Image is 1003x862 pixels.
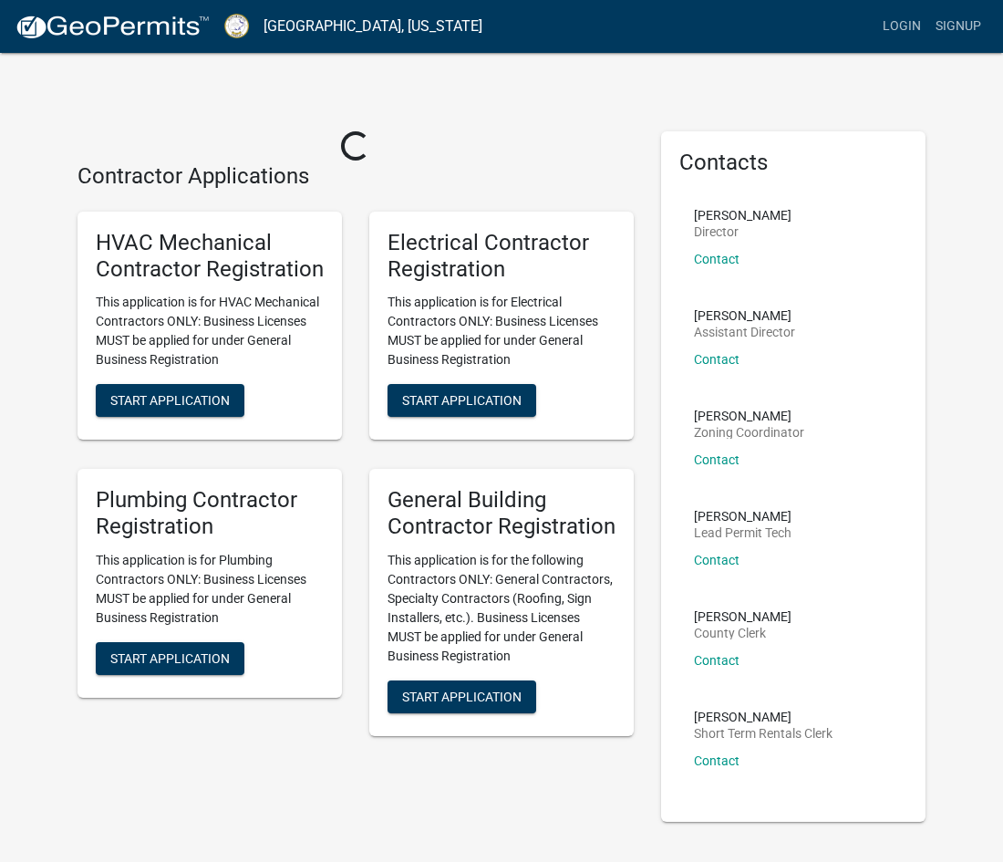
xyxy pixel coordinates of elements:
a: Login [875,9,928,44]
button: Start Application [388,384,536,417]
p: This application is for HVAC Mechanical Contractors ONLY: Business Licenses MUST be applied for u... [96,293,324,369]
p: [PERSON_NAME] [694,610,791,623]
span: Start Application [402,689,522,703]
p: [PERSON_NAME] [694,309,795,322]
p: This application is for the following Contractors ONLY: General Contractors, Specialty Contractor... [388,551,615,666]
p: Zoning Coordinator [694,426,804,439]
span: Start Application [110,393,230,408]
h5: Contacts [679,150,907,176]
h5: Electrical Contractor Registration [388,230,615,283]
p: Assistant Director [694,326,795,338]
p: Short Term Rentals Clerk [694,727,832,740]
wm-workflow-list-section: Contractor Applications [78,163,634,751]
a: [GEOGRAPHIC_DATA], [US_STATE] [264,11,482,42]
span: Start Application [402,393,522,408]
a: Contact [694,553,739,567]
a: Contact [694,252,739,266]
img: Putnam County, Georgia [224,14,249,38]
a: Contact [694,352,739,367]
p: [PERSON_NAME] [694,410,804,422]
button: Start Application [96,642,244,675]
p: Lead Permit Tech [694,526,791,539]
button: Start Application [96,384,244,417]
h5: Plumbing Contractor Registration [96,487,324,540]
span: Start Application [110,650,230,665]
p: [PERSON_NAME] [694,711,832,723]
p: Director [694,225,791,238]
h4: Contractor Applications [78,163,634,190]
h5: General Building Contractor Registration [388,487,615,540]
h5: HVAC Mechanical Contractor Registration [96,230,324,283]
a: Contact [694,753,739,768]
p: This application is for Electrical Contractors ONLY: Business Licenses MUST be applied for under ... [388,293,615,369]
a: Signup [928,9,988,44]
p: This application is for Plumbing Contractors ONLY: Business Licenses MUST be applied for under Ge... [96,551,324,628]
p: [PERSON_NAME] [694,510,791,523]
p: [PERSON_NAME] [694,209,791,222]
a: Contact [694,653,739,668]
button: Start Application [388,680,536,713]
a: Contact [694,452,739,467]
p: County Clerk [694,627,791,639]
